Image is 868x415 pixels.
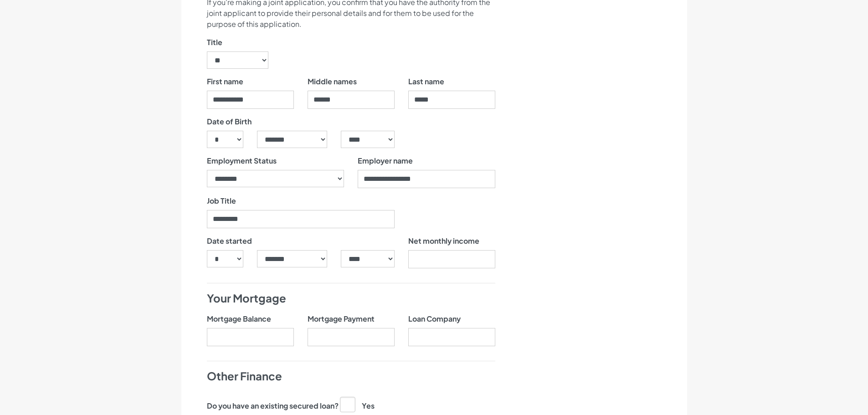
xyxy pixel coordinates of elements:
h4: Your Mortgage [207,291,495,306]
label: Net monthly income [408,236,479,246]
label: Mortgage Payment [308,313,375,324]
label: Do you have an existing secured loan? [207,400,339,411]
label: Job Title [207,195,236,206]
label: Last name [408,76,444,87]
label: Date of Birth [207,116,252,127]
label: Mortgage Balance [207,313,271,324]
label: Employment Status [207,155,277,166]
label: First name [207,76,243,87]
label: Employer name [358,155,413,166]
label: Yes [340,397,375,411]
label: Date started [207,236,252,246]
h4: Other Finance [207,369,495,384]
label: Middle names [308,76,357,87]
label: Loan Company [408,313,461,324]
label: Title [207,37,222,48]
